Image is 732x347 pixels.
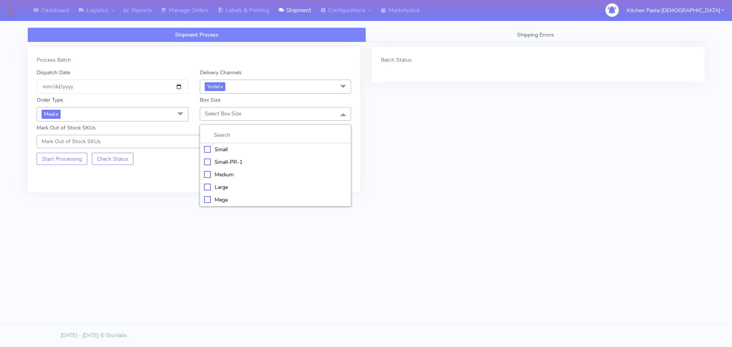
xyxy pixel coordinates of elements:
[42,110,61,118] span: Meal
[200,69,242,77] label: Delivery Channels
[204,146,347,154] div: Small
[204,131,347,139] input: multiselect-search
[204,196,347,204] div: Mega
[204,158,347,166] div: Small-PR-1
[42,138,101,145] span: Mark Out of Stock SKUs
[621,3,730,18] button: Kitchen Pasta [DEMOGRAPHIC_DATA]
[205,110,241,117] span: Select Box Size
[175,31,218,38] span: Shipment Process
[204,171,347,179] div: Medium
[200,96,220,104] label: Box Size
[55,110,58,118] a: x
[205,82,225,91] span: Yodel
[381,56,695,64] div: Batch Status
[37,96,63,104] label: Order Type
[517,31,554,38] span: Shipping Errors
[92,153,134,165] button: Check Status
[204,183,347,191] div: Large
[37,153,87,165] button: Start Processing
[27,27,705,42] ul: Tabs
[220,82,223,90] a: x
[37,124,96,132] label: Mark Out of Stock SKUs
[37,56,351,64] div: Process Batch
[37,69,70,77] label: Dispatch Date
